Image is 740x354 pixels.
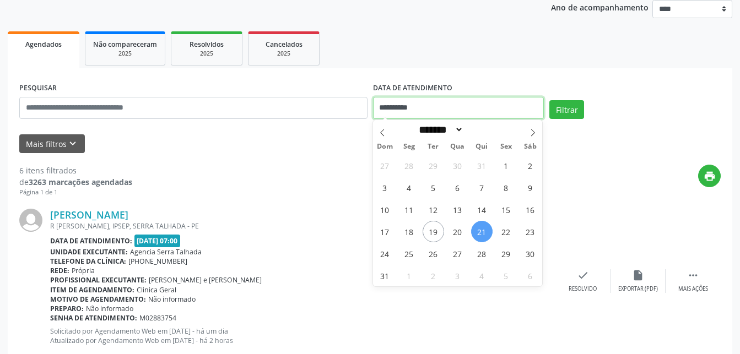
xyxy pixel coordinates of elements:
[29,177,132,187] strong: 3263 marcações agendadas
[397,143,421,150] span: Seg
[447,177,468,198] span: Agosto 6, 2025
[471,199,493,220] span: Agosto 14, 2025
[520,243,541,264] span: Agosto 30, 2025
[179,50,234,58] div: 2025
[134,235,181,247] span: [DATE] 07:00
[423,155,444,176] span: Julho 29, 2025
[398,177,420,198] span: Agosto 4, 2025
[67,138,79,150] i: keyboard_arrow_down
[50,285,134,295] b: Item de agendamento:
[50,326,555,345] p: Solicitado por Agendamento Web em [DATE] - há um dia Atualizado por Agendamento Web em [DATE] - h...
[50,304,84,313] b: Preparo:
[50,236,132,246] b: Data de atendimento:
[520,177,541,198] span: Agosto 9, 2025
[374,177,396,198] span: Agosto 3, 2025
[518,143,542,150] span: Sáb
[374,221,396,242] span: Agosto 17, 2025
[374,265,396,286] span: Agosto 31, 2025
[50,295,146,304] b: Motivo de agendamento:
[19,134,85,154] button: Mais filtroskeyboard_arrow_down
[72,266,95,275] span: Própria
[50,247,128,257] b: Unidade executante:
[520,199,541,220] span: Agosto 16, 2025
[398,221,420,242] span: Agosto 18, 2025
[447,265,468,286] span: Setembro 3, 2025
[569,285,597,293] div: Resolvido
[495,199,517,220] span: Agosto 15, 2025
[19,188,132,197] div: Página 1 de 1
[447,221,468,242] span: Agosto 20, 2025
[374,199,396,220] span: Agosto 10, 2025
[415,124,464,135] select: Month
[423,221,444,242] span: Agosto 19, 2025
[495,221,517,242] span: Agosto 22, 2025
[86,304,133,313] span: Não informado
[704,170,716,182] i: print
[687,269,699,281] i: 
[149,275,262,285] span: [PERSON_NAME] e [PERSON_NAME]
[148,295,196,304] span: Não informado
[19,209,42,232] img: img
[398,155,420,176] span: Julho 28, 2025
[447,243,468,264] span: Agosto 27, 2025
[495,177,517,198] span: Agosto 8, 2025
[423,243,444,264] span: Agosto 26, 2025
[463,124,500,135] input: Year
[373,80,452,97] label: DATA DE ATENDIMENTO
[495,155,517,176] span: Agosto 1, 2025
[698,165,721,187] button: print
[50,209,128,221] a: [PERSON_NAME]
[128,257,187,266] span: [PHONE_NUMBER]
[398,265,420,286] span: Setembro 1, 2025
[421,143,445,150] span: Ter
[520,265,541,286] span: Setembro 6, 2025
[137,285,176,295] span: Clinica Geral
[50,313,137,323] b: Senha de atendimento:
[374,155,396,176] span: Julho 27, 2025
[678,285,708,293] div: Mais ações
[93,40,157,49] span: Não compareceram
[50,257,126,266] b: Telefone da clínica:
[577,269,589,281] i: check
[130,247,202,257] span: Agencia Serra Talhada
[471,243,493,264] span: Agosto 28, 2025
[471,221,493,242] span: Agosto 21, 2025
[423,177,444,198] span: Agosto 5, 2025
[494,143,518,150] span: Sex
[520,155,541,176] span: Agosto 2, 2025
[50,275,147,285] b: Profissional executante:
[50,266,69,275] b: Rede:
[256,50,311,58] div: 2025
[50,221,555,231] div: R [PERSON_NAME], IPSEP, SERRA TALHADA - PE
[19,176,132,188] div: de
[447,155,468,176] span: Julho 30, 2025
[495,243,517,264] span: Agosto 29, 2025
[423,199,444,220] span: Agosto 12, 2025
[373,143,397,150] span: Dom
[423,265,444,286] span: Setembro 2, 2025
[190,40,224,49] span: Resolvidos
[495,265,517,286] span: Setembro 5, 2025
[93,50,157,58] div: 2025
[25,40,62,49] span: Agendados
[447,199,468,220] span: Agosto 13, 2025
[139,313,176,323] span: M02883754
[19,80,57,97] label: PESQUISAR
[471,155,493,176] span: Julho 31, 2025
[374,243,396,264] span: Agosto 24, 2025
[398,243,420,264] span: Agosto 25, 2025
[471,177,493,198] span: Agosto 7, 2025
[19,165,132,176] div: 6 itens filtrados
[618,285,658,293] div: Exportar (PDF)
[520,221,541,242] span: Agosto 23, 2025
[445,143,469,150] span: Qua
[266,40,303,49] span: Cancelados
[398,199,420,220] span: Agosto 11, 2025
[471,265,493,286] span: Setembro 4, 2025
[549,100,584,119] button: Filtrar
[469,143,494,150] span: Qui
[632,269,644,281] i: insert_drive_file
